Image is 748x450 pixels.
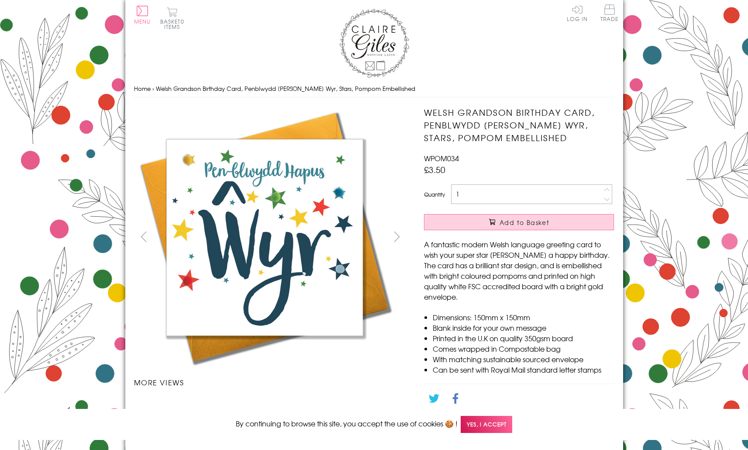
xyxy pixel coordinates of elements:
[164,17,184,31] span: 0 items
[134,84,151,93] a: Home
[433,322,614,333] li: Blank inside for your own message
[156,84,415,93] span: Welsh Grandson Birthday Card, Penblwydd [PERSON_NAME] Wyr, Stars, Pompom Embellished
[134,17,151,25] span: Menu
[304,407,305,407] img: Welsh Grandson Birthday Card, Penblwydd Hapus Wyr, Stars, Pompom Embellished
[433,343,614,354] li: Comes wrapped in Compostable bag
[339,9,409,78] img: Claire Giles Greetings Cards
[433,354,614,364] li: With matching sustainable sourced envelope
[134,227,154,246] button: prev
[270,396,338,415] li: Carousel Page 3
[134,106,396,368] img: Welsh Grandson Birthday Card, Penblwydd Hapus Wyr, Stars, Pompom Embellished
[424,163,445,176] span: £3.50
[600,4,619,23] a: Trade
[433,312,614,322] li: Dimensions: 150mm x 150mm
[387,227,407,246] button: next
[600,4,619,21] span: Trade
[433,364,614,375] li: Can be sent with Royal Mail standard letter stamps
[424,214,614,230] button: Add to Basket
[424,239,614,302] p: A fantastic modern Welsh language greeting card to wish your super star [PERSON_NAME] a happy bir...
[152,84,154,93] span: ›
[567,4,588,21] a: Log In
[160,7,184,29] button: Basket0 items
[424,106,614,144] h1: Welsh Grandson Birthday Card, Penblwydd [PERSON_NAME] Wyr, Stars, Pompom Embellished
[202,396,270,415] li: Carousel Page 2
[134,396,202,415] li: Carousel Page 1 (Current Slide)
[500,218,549,227] span: Add to Basket
[134,396,407,435] ul: Carousel Pagination
[338,396,407,415] li: Carousel Page 4
[134,6,151,24] button: Menu
[461,416,512,433] span: Yes, I accept
[433,333,614,343] li: Printed in the U.K on quality 350gsm board
[134,377,407,388] h3: More views
[424,153,459,163] span: WPOM034
[372,407,373,407] img: Welsh Grandson Birthday Card, Penblwydd Hapus Wyr, Stars, Pompom Embellished
[134,80,614,98] nav: breadcrumbs
[424,190,445,198] label: Quantity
